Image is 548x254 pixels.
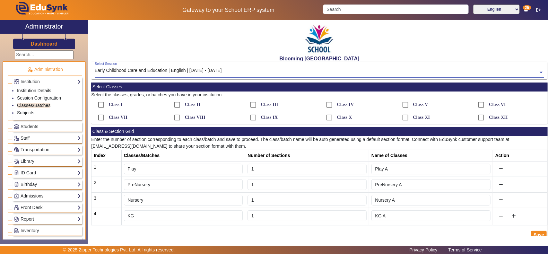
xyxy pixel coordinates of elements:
[21,124,38,129] span: Students
[260,102,278,107] label: Class III
[184,102,200,107] label: Class II
[260,115,278,120] label: Class IX
[108,115,127,120] label: Class VII
[91,177,121,193] td: 2
[531,231,547,239] button: Save
[91,192,121,208] td: 3
[336,102,354,107] label: Class IV
[336,115,352,120] label: Class X
[488,115,508,120] label: Class XII
[91,56,548,62] h2: Blooming [GEOGRAPHIC_DATA]
[25,22,63,30] h2: Administrator
[412,102,428,107] label: Class V
[14,124,19,129] img: Students.png
[245,150,369,161] th: Number of Sections
[510,213,517,219] mat-icon: add
[95,67,222,74] div: Early Childhood Care and Education | English | [DATE] - [DATE]
[121,150,245,161] th: Classes/Batches
[14,227,81,234] a: Inventory
[184,115,205,120] label: Class VIII
[91,92,548,98] p: Select the classes, grades, or batches you have in your institution.
[91,150,121,161] th: Index
[0,20,88,34] a: Administrator
[369,150,493,161] th: Name of Classes
[91,83,548,92] mat-card-header: Select Classes
[445,246,485,254] a: Terms of Service
[91,161,121,177] td: 1
[406,246,441,254] a: Privacy Policy
[493,150,547,161] th: Action
[488,102,506,107] label: Class VI
[303,22,335,56] img: 3e5c6726-73d6-4ac3-b917-621554bbe9c3
[141,7,316,13] h5: Gateway to your School ERP system
[412,115,430,120] label: Class XI
[17,103,50,108] a: Classes/Batches
[14,228,19,233] img: Inventory.png
[30,40,58,47] a: Dashboard
[523,5,531,10] span: 25
[8,66,82,73] p: Administration
[323,4,468,14] input: Search
[27,67,33,73] img: Administration.png
[17,110,34,115] a: Subjects
[31,41,58,47] h3: Dashboard
[91,127,548,136] mat-card-header: Class & Section Grid
[21,228,39,233] span: Inventory
[17,95,61,101] a: Session Configuration
[108,102,123,107] label: Class I
[15,50,74,59] input: Search...
[91,208,121,225] td: 4
[63,247,175,253] p: © 2025 Zipper Technologies Pvt. Ltd. All rights reserved.
[17,88,51,93] a: Institution Details
[14,123,81,130] a: Students
[95,61,117,66] div: Select Session
[91,136,548,150] p: Enter the number of section corresponding to each class/batch and save to proceed. The class/batc...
